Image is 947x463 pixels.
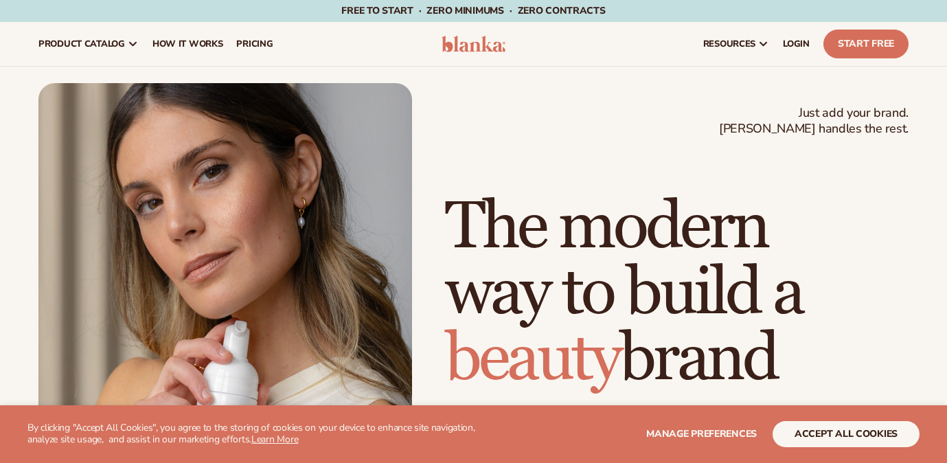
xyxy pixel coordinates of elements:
button: Manage preferences [646,421,757,447]
a: pricing [229,22,279,66]
span: Free to start · ZERO minimums · ZERO contracts [341,4,605,17]
a: Start Free [823,30,909,58]
span: beauty [445,319,619,399]
span: Just add your brand. [PERSON_NAME] handles the rest. [719,105,909,137]
span: LOGIN [783,38,810,49]
button: accept all cookies [773,421,920,447]
p: By clicking "Accept All Cookies", you agree to the storing of cookies on your device to enhance s... [27,422,477,446]
span: pricing [236,38,273,49]
h1: The modern way to build a brand [445,194,909,392]
img: logo [442,36,506,52]
a: Learn More [251,433,298,446]
a: LOGIN [776,22,817,66]
span: product catalog [38,38,125,49]
a: product catalog [32,22,146,66]
a: resources [696,22,776,66]
span: How It Works [152,38,223,49]
span: resources [703,38,755,49]
span: Manage preferences [646,427,757,440]
a: How It Works [146,22,230,66]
